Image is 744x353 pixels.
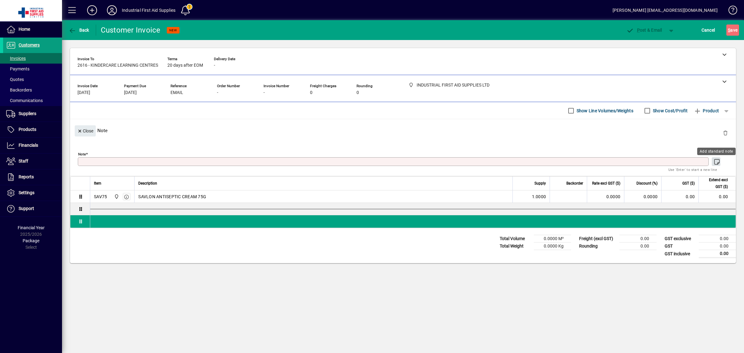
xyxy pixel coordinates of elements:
td: 0.00 [698,190,736,203]
button: Cancel [700,25,717,36]
a: Reports [3,169,62,185]
button: Profile [102,5,122,16]
span: Settings [19,190,34,195]
button: Close [75,125,96,136]
mat-hint: Use 'Enter' to start a new line [668,166,717,173]
td: 0.0000 Kg [534,243,571,250]
a: Quotes [3,74,62,85]
div: [PERSON_NAME] [EMAIL_ADDRESS][DOMAIN_NAME] [613,5,718,15]
span: 0 [310,90,312,95]
span: - [214,63,215,68]
div: 0.0000 [591,194,620,200]
td: 0.00 [619,243,657,250]
span: Supply [534,180,546,187]
button: Delete [718,125,733,140]
a: Suppliers [3,106,62,122]
span: Suppliers [19,111,36,116]
div: Industrial First Aid Supplies [122,5,175,15]
app-page-header-button: Close [73,128,97,133]
span: Communications [6,98,43,103]
div: Add standard note [697,148,736,155]
span: Payments [6,66,29,71]
span: 20 days after EOM [167,63,203,68]
span: INDUSTRIAL FIRST AID SUPPLIES LTD [113,193,120,200]
span: Discount (%) [636,180,658,187]
span: Home [19,27,30,32]
mat-label: Note [78,152,86,156]
span: ost & Email [626,28,662,33]
span: Invoices [6,56,26,61]
div: Note [70,119,736,142]
span: - [263,90,265,95]
app-page-header-button: Delete [718,130,733,136]
td: 0.00 [619,235,657,243]
div: SAV75 [94,194,107,200]
td: GST inclusive [662,250,699,258]
span: GST ($) [682,180,695,187]
span: - [217,90,218,95]
td: Total Volume [497,235,534,243]
div: Customer Invoice [101,25,161,35]
td: 0.0000 M³ [534,235,571,243]
a: Payments [3,64,62,74]
span: Products [19,127,36,132]
td: Freight (excl GST) [576,235,619,243]
span: [DATE] [77,90,90,95]
span: Item [94,180,101,187]
td: 0.0000 [624,190,661,203]
a: Home [3,22,62,37]
span: NEW [169,28,177,32]
td: Total Weight [497,243,534,250]
span: Quotes [6,77,24,82]
span: Back [69,28,89,33]
span: Staff [19,159,28,163]
span: [DATE] [124,90,137,95]
td: GST [662,243,699,250]
span: Customers [19,42,40,47]
a: Settings [3,185,62,201]
span: Rate excl GST ($) [592,180,620,187]
span: Financial Year [18,225,45,230]
span: Support [19,206,34,211]
a: Knowledge Base [724,1,736,21]
label: Show Line Volumes/Weights [575,108,633,114]
td: GST exclusive [662,235,699,243]
span: Extend excl GST ($) [702,176,728,190]
label: Show Cost/Profit [652,108,688,114]
app-page-header-button: Back [62,25,96,36]
span: Backorder [566,180,583,187]
td: Rounding [576,243,619,250]
button: Post & Email [623,25,665,36]
span: Close [77,126,93,136]
td: 0.00 [699,235,736,243]
td: 0.00 [699,250,736,258]
span: EMAIL [170,90,183,95]
span: S [728,28,730,33]
td: 0.00 [699,243,736,250]
span: Cancel [702,25,715,35]
a: Communications [3,95,62,106]
span: Reports [19,174,34,179]
span: 0 [356,90,359,95]
a: Backorders [3,85,62,95]
td: 0.00 [661,190,698,203]
span: 1.0000 [532,194,546,200]
span: 2616 - KINDERCARE LEARNING CENTRES [77,63,158,68]
span: Description [138,180,157,187]
a: Staff [3,154,62,169]
span: Backorders [6,87,32,92]
span: Financials [19,143,38,148]
span: Package [23,238,39,243]
button: Add [82,5,102,16]
button: Save [726,25,739,36]
a: Support [3,201,62,217]
span: ave [728,25,737,35]
a: Products [3,122,62,137]
a: Invoices [3,53,62,64]
span: SAVLON ANTISEPTIC CREAM 75G [138,194,206,200]
button: Back [67,25,91,36]
a: Financials [3,138,62,153]
span: P [637,28,640,33]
